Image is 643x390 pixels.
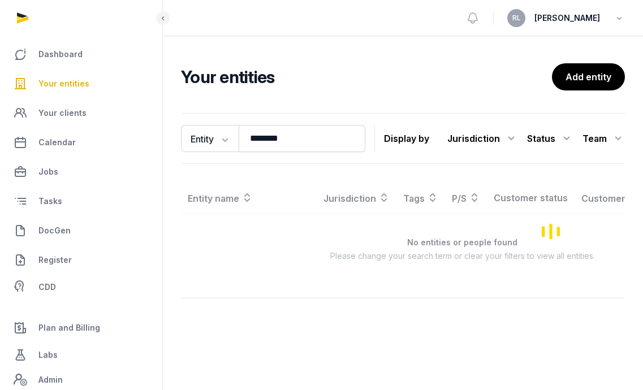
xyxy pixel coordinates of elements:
[38,224,71,237] span: DocGen
[9,70,153,97] a: Your entities
[552,63,625,90] a: Add entity
[9,99,153,127] a: Your clients
[9,188,153,215] a: Tasks
[9,158,153,185] a: Jobs
[582,129,625,148] div: Team
[9,217,153,244] a: DocGen
[9,246,153,274] a: Register
[38,77,89,90] span: Your entities
[38,321,100,335] span: Plan and Billing
[9,341,153,369] a: Labs
[384,129,429,148] p: Display by
[181,67,552,87] h2: Your entities
[507,9,525,27] button: RL
[9,41,153,68] a: Dashboard
[512,15,521,21] span: RL
[534,11,600,25] span: [PERSON_NAME]
[9,129,153,156] a: Calendar
[38,136,76,149] span: Calendar
[181,125,239,152] button: Entity
[9,276,153,298] a: CDD
[38,194,62,208] span: Tasks
[38,106,87,120] span: Your clients
[527,129,573,148] div: Status
[9,314,153,341] a: Plan and Billing
[447,129,518,148] div: Jurisdiction
[38,348,58,362] span: Labs
[38,165,58,179] span: Jobs
[38,373,63,387] span: Admin
[38,280,56,294] span: CDD
[38,253,72,267] span: Register
[38,47,83,61] span: Dashboard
